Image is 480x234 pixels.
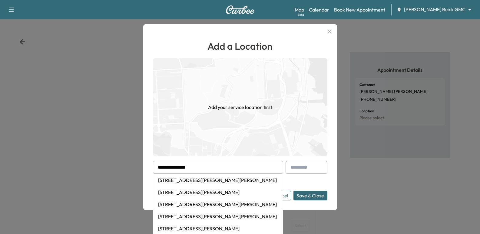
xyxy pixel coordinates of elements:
[153,198,283,210] li: [STREET_ADDRESS][PERSON_NAME][PERSON_NAME]
[295,6,304,13] a: MapBeta
[226,5,255,14] img: Curbee Logo
[153,210,283,222] li: [STREET_ADDRESS][PERSON_NAME][PERSON_NAME]
[334,6,385,13] a: Book New Appointment
[153,58,327,156] img: empty-map-CL6vilOE.png
[404,6,465,13] span: [PERSON_NAME] Buick GMC
[293,191,327,200] button: Save & Close
[208,104,272,111] h1: Add your service location first
[153,39,327,53] h1: Add a Location
[153,174,283,186] li: [STREET_ADDRESS][PERSON_NAME][PERSON_NAME]
[309,6,329,13] a: Calendar
[153,186,283,198] li: [STREET_ADDRESS][PERSON_NAME]
[298,12,304,17] div: Beta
